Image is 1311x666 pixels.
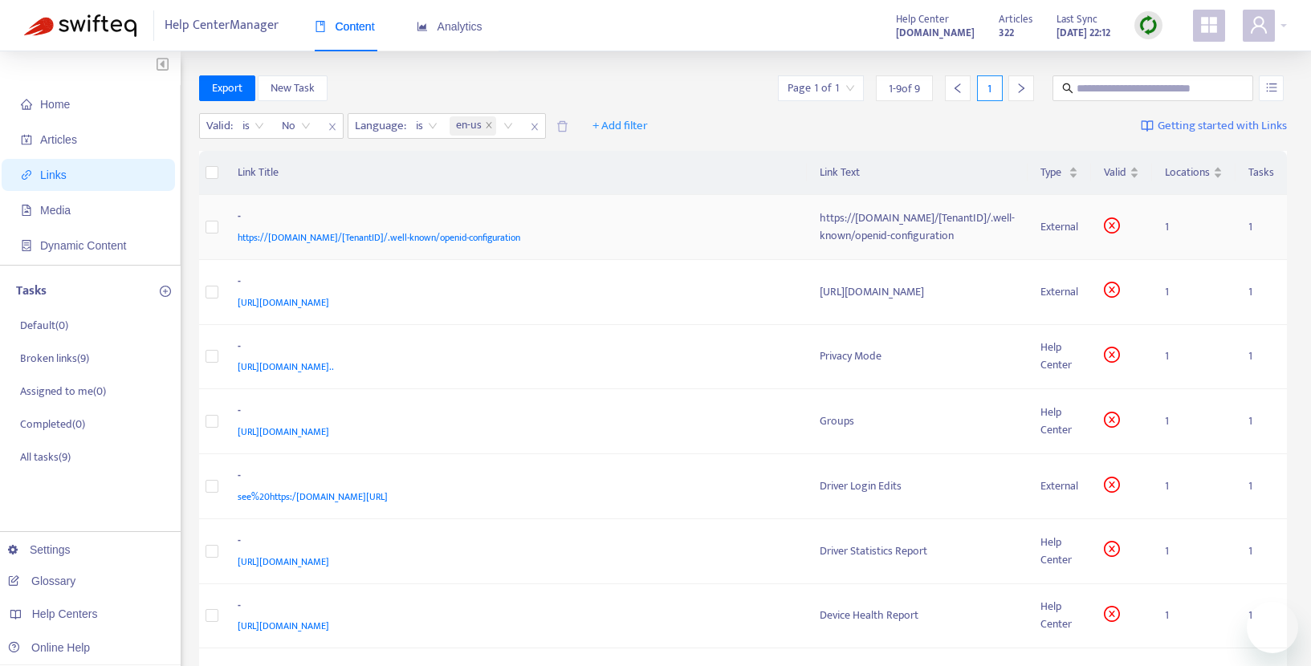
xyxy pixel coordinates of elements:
[238,618,329,634] span: [URL][DOMAIN_NAME]
[1165,164,1210,181] span: Locations
[1247,602,1298,653] iframe: Button to launch messaging window
[238,467,788,488] div: -
[40,98,70,111] span: Home
[889,80,920,97] span: 1 - 9 of 9
[238,229,520,246] span: https://[DOMAIN_NAME]/[TenantID]/.well-known/openid-configuration
[225,151,808,195] th: Link Title
[16,282,47,301] p: Tasks
[1236,454,1287,519] td: 1
[1236,151,1287,195] th: Tasks
[238,532,788,553] div: -
[1236,325,1287,390] td: 1
[1104,412,1120,428] span: close-circle
[24,14,136,37] img: Swifteq
[238,208,788,229] div: -
[1040,534,1078,569] div: Help Center
[1141,113,1287,139] a: Getting started with Links
[1266,82,1277,93] span: unordered-list
[1152,260,1236,325] td: 1
[160,286,171,297] span: plus-circle
[1152,519,1236,584] td: 1
[896,10,949,28] span: Help Center
[282,114,311,138] span: No
[1236,389,1287,454] td: 1
[212,79,242,97] span: Export
[199,75,255,101] button: Export
[820,209,1015,245] div: https://[DOMAIN_NAME]/[TenantID]/.well-known/openid-configuration
[456,116,482,136] span: en-us
[238,424,329,440] span: [URL][DOMAIN_NAME]
[165,10,279,41] span: Help Center Manager
[8,575,75,587] a: Glossary
[1057,24,1110,42] strong: [DATE] 22:12
[1236,584,1287,649] td: 1
[1104,606,1120,622] span: close-circle
[417,21,428,32] span: area-chart
[1104,541,1120,557] span: close-circle
[258,75,328,101] button: New Task
[40,169,67,181] span: Links
[348,114,409,138] span: Language :
[1057,10,1097,28] span: Last Sync
[1062,83,1073,94] span: search
[322,117,343,136] span: close
[20,317,68,334] p: Default ( 0 )
[8,641,90,654] a: Online Help
[556,120,568,132] span: delete
[1104,282,1120,298] span: close-circle
[807,151,1028,195] th: Link Text
[820,412,1015,430] div: Groups
[238,402,788,423] div: -
[1040,283,1078,301] div: External
[952,83,963,94] span: left
[242,114,264,138] span: is
[1152,389,1236,454] td: 1
[238,273,788,294] div: -
[1040,339,1078,374] div: Help Center
[20,416,85,432] p: Completed ( 0 )
[238,359,334,375] span: [URL][DOMAIN_NAME]..
[1236,519,1287,584] td: 1
[977,75,1003,101] div: 1
[21,169,32,181] span: link
[485,121,493,131] span: close
[8,543,71,556] a: Settings
[40,204,71,217] span: Media
[820,542,1015,560] div: Driver Statistics Report
[896,24,975,42] strong: [DOMAIN_NAME]
[1249,15,1268,35] span: user
[21,134,32,145] span: account-book
[1236,260,1287,325] td: 1
[416,114,438,138] span: is
[315,20,375,33] span: Content
[820,607,1015,624] div: Device Health Report
[999,10,1032,28] span: Articles
[1158,117,1287,136] span: Getting started with Links
[1091,151,1152,195] th: Valid
[820,477,1015,495] div: Driver Login Edits
[238,554,329,570] span: [URL][DOMAIN_NAME]
[1104,347,1120,363] span: close-circle
[1236,195,1287,260] td: 1
[1040,477,1078,495] div: External
[1199,15,1219,35] span: appstore
[1259,75,1284,101] button: unordered-list
[1104,217,1120,234] span: close-circle
[238,489,388,505] span: see%20https:/[DOMAIN_NAME][URL]
[1152,584,1236,649] td: 1
[820,283,1015,301] div: [URL][DOMAIN_NAME]
[40,239,126,252] span: Dynamic Content
[1141,120,1154,132] img: image-link
[1040,218,1078,236] div: External
[999,24,1014,42] strong: 322
[820,347,1015,365] div: Privacy Mode
[450,116,496,136] span: en-us
[40,133,77,146] span: Articles
[1152,151,1236,195] th: Locations
[20,350,89,367] p: Broken links ( 9 )
[1152,195,1236,260] td: 1
[1016,83,1027,94] span: right
[896,23,975,42] a: [DOMAIN_NAME]
[238,597,788,618] div: -
[21,240,32,251] span: container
